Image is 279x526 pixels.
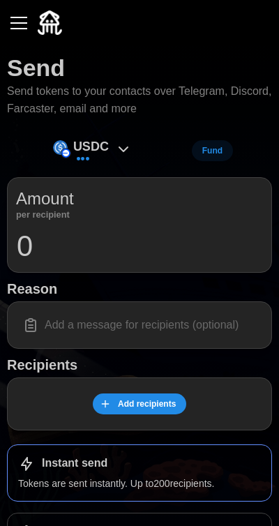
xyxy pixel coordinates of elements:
[7,83,272,118] p: Send tokens to your contacts over Telegram, Discord, Farcaster, email and more
[53,140,68,155] img: USDC (on Base)
[73,137,109,157] p: USDC
[7,280,272,298] h1: Reason
[16,211,74,218] p: per recipient
[38,10,62,35] img: Quidli
[16,229,263,264] input: 0
[93,393,187,414] button: Add recipients
[118,394,176,414] span: Add recipients
[7,52,65,83] h1: Send
[7,356,272,374] h1: Recipients
[192,140,233,161] button: Fund
[42,456,107,471] h1: Instant send
[16,310,263,340] input: Add a message for recipients (optional)
[16,186,74,211] p: Amount
[202,141,223,160] span: Fund
[18,476,261,490] p: Tokens are sent instantly. Up to 200 recipients.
